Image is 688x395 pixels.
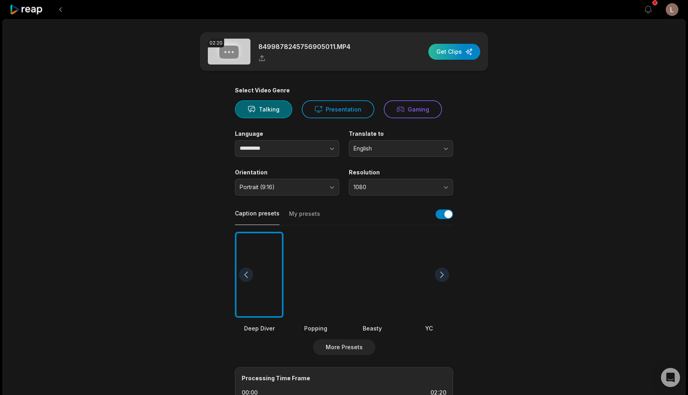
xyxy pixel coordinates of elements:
div: 02:20 [208,39,224,47]
div: YC [405,324,453,332]
label: Orientation [235,169,339,176]
button: More Presets [313,339,375,355]
label: Resolution [349,169,453,176]
button: 1080 [349,179,453,196]
label: Translate to [349,130,453,137]
div: Beasty [348,324,397,332]
button: Caption presets [235,209,279,225]
button: Portrait (9:16) [235,179,339,196]
button: Presentation [302,100,374,118]
button: English [349,140,453,157]
div: Select Video Genre [235,87,453,94]
button: Get Clips [428,44,480,60]
div: Deep Diver [235,324,283,332]
label: Language [235,130,339,137]
button: Gaming [384,100,442,118]
span: Portrait (9:16) [240,184,323,191]
div: Processing Time Frame [242,374,446,382]
span: English [354,145,437,152]
span: 1080 [354,184,437,191]
button: My presets [289,210,320,225]
div: Popping [291,324,340,332]
button: Talking [235,100,292,118]
p: 8499878245756905011.MP4 [258,42,350,51]
div: Open Intercom Messenger [661,368,680,387]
